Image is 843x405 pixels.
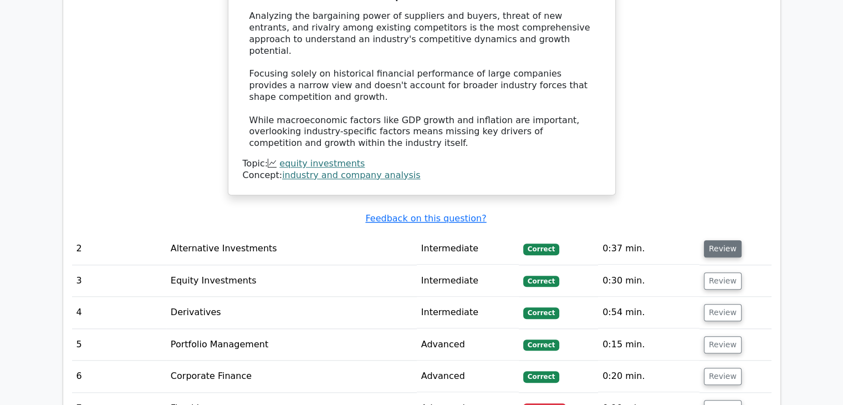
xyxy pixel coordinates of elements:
td: 0:37 min. [598,233,699,265]
td: Equity Investments [166,265,417,297]
a: equity investments [279,158,365,169]
td: Advanced [417,361,519,392]
div: Topic: [243,158,601,170]
span: Correct [523,371,559,382]
span: Correct [523,244,559,255]
td: Intermediate [417,265,519,297]
td: Intermediate [417,297,519,328]
td: 2 [72,233,166,265]
td: Derivatives [166,297,417,328]
td: 6 [72,361,166,392]
span: Correct [523,276,559,287]
div: Concept: [243,170,601,181]
td: Alternative Investments [166,233,417,265]
td: Portfolio Management [166,329,417,361]
td: Intermediate [417,233,519,265]
td: 3 [72,265,166,297]
span: Correct [523,307,559,318]
td: 0:30 min. [598,265,699,297]
button: Review [704,336,742,353]
td: 4 [72,297,166,328]
div: Analyzing the bargaining power of suppliers and buyers, threat of new entrants, and rivalry among... [249,11,594,149]
button: Review [704,272,742,290]
span: Correct [523,340,559,351]
a: industry and company analysis [282,170,420,180]
a: Feedback on this question? [365,213,486,224]
button: Review [704,304,742,321]
td: 0:54 min. [598,297,699,328]
td: 5 [72,329,166,361]
td: 0:15 min. [598,329,699,361]
td: 0:20 min. [598,361,699,392]
td: Corporate Finance [166,361,417,392]
button: Review [704,240,742,257]
td: Advanced [417,329,519,361]
button: Review [704,368,742,385]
